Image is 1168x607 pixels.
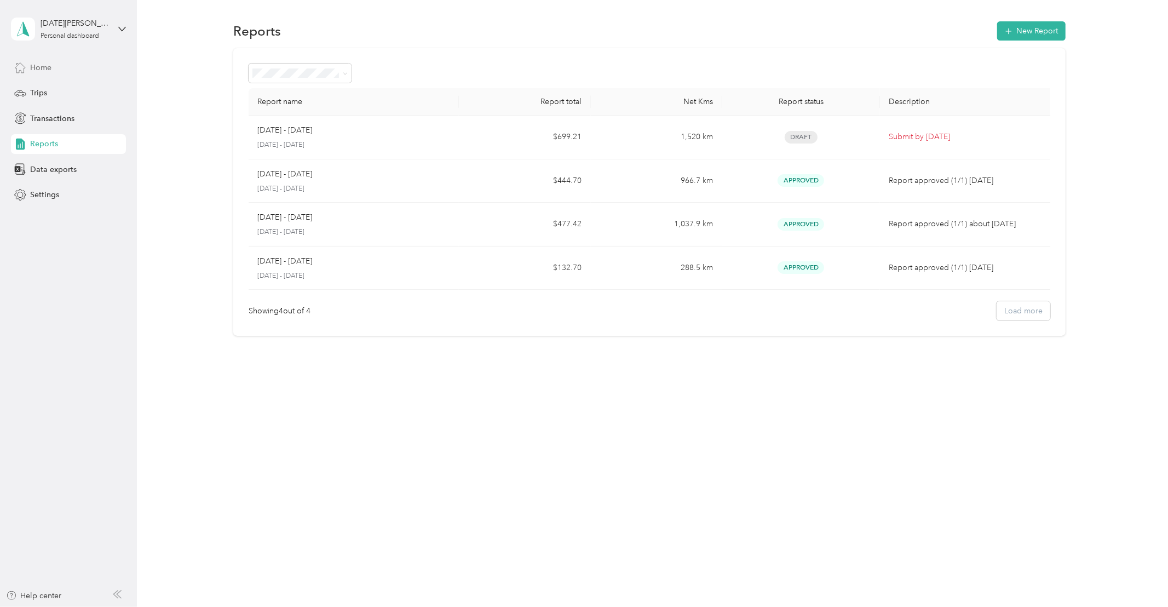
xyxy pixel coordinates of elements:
[257,211,312,224] p: [DATE] - [DATE]
[889,262,1046,274] p: Report approved (1/1) [DATE]
[591,159,722,203] td: 966.7 km
[30,138,58,150] span: Reports
[591,88,722,116] th: Net Kms
[257,271,450,281] p: [DATE] - [DATE]
[459,159,590,203] td: $444.70
[889,218,1046,230] p: Report approved (1/1) about [DATE]
[30,164,77,175] span: Data exports
[41,18,109,29] div: [DATE][PERSON_NAME]
[731,97,871,106] div: Report status
[257,140,450,150] p: [DATE] - [DATE]
[997,21,1066,41] button: New Report
[591,203,722,247] td: 1,037.9 km
[778,218,824,231] span: Approved
[459,116,590,159] td: $699.21
[41,33,99,39] div: Personal dashboard
[257,255,312,267] p: [DATE] - [DATE]
[257,184,450,194] p: [DATE] - [DATE]
[778,261,824,274] span: Approved
[889,175,1046,187] p: Report approved (1/1) [DATE]
[257,227,450,237] p: [DATE] - [DATE]
[1107,546,1168,607] iframe: Everlance-gr Chat Button Frame
[257,168,312,180] p: [DATE] - [DATE]
[459,247,590,290] td: $132.70
[459,203,590,247] td: $477.42
[591,116,722,159] td: 1,520 km
[30,62,51,73] span: Home
[249,305,310,317] div: Showing 4 out of 4
[257,124,312,136] p: [DATE] - [DATE]
[6,590,62,602] button: Help center
[30,87,47,99] span: Trips
[785,131,818,144] span: Draft
[880,88,1055,116] th: Description
[233,25,281,37] h1: Reports
[889,131,1046,143] p: Submit by [DATE]
[591,247,722,290] td: 288.5 km
[30,189,59,201] span: Settings
[778,174,824,187] span: Approved
[459,88,590,116] th: Report total
[249,88,459,116] th: Report name
[30,113,74,124] span: Transactions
